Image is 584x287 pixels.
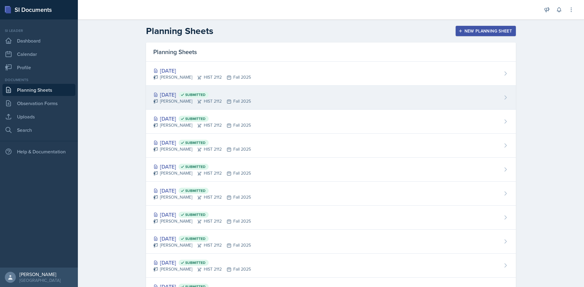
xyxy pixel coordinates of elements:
[146,230,516,254] a: [DATE] Submitted [PERSON_NAME]HIST 2112Fall 2025
[146,182,516,206] a: [DATE] Submitted [PERSON_NAME]HIST 2112Fall 2025
[153,194,251,200] div: [PERSON_NAME] HIST 2112 Fall 2025
[146,86,516,110] a: [DATE] Submitted [PERSON_NAME]HIST 2112Fall 2025
[146,62,516,86] a: [DATE] [PERSON_NAME]HIST 2112Fall 2025
[2,61,75,73] a: Profile
[185,164,206,169] span: Submitted
[153,234,251,243] div: [DATE]
[153,114,251,123] div: [DATE]
[185,116,206,121] span: Submitted
[146,134,516,158] a: [DATE] Submitted [PERSON_NAME]HIST 2112Fall 2025
[2,48,75,60] a: Calendar
[2,145,75,158] div: Help & Documentation
[153,186,251,195] div: [DATE]
[185,188,206,193] span: Submitted
[153,67,251,75] div: [DATE]
[2,84,75,96] a: Planning Sheets
[146,158,516,182] a: [DATE] Submitted [PERSON_NAME]HIST 2112Fall 2025
[185,236,206,241] span: Submitted
[146,43,516,62] div: Planning Sheets
[146,110,516,134] a: [DATE] Submitted [PERSON_NAME]HIST 2112Fall 2025
[19,277,61,283] div: [GEOGRAPHIC_DATA]
[19,271,61,277] div: [PERSON_NAME]
[460,29,512,33] div: New Planning Sheet
[2,35,75,47] a: Dashboard
[146,254,516,278] a: [DATE] Submitted [PERSON_NAME]HIST 2112Fall 2025
[456,26,516,36] button: New Planning Sheet
[185,260,206,265] span: Submitted
[153,170,251,176] div: [PERSON_NAME] HIST 2112 Fall 2025
[153,242,251,248] div: [PERSON_NAME] HIST 2112 Fall 2025
[2,124,75,136] a: Search
[185,92,206,97] span: Submitted
[153,146,251,152] div: [PERSON_NAME] HIST 2112 Fall 2025
[153,122,251,128] div: [PERSON_NAME] HIST 2112 Fall 2025
[153,162,251,171] div: [DATE]
[2,77,75,83] div: Documents
[153,138,251,147] div: [DATE]
[146,26,213,36] h2: Planning Sheets
[146,206,516,230] a: [DATE] Submitted [PERSON_NAME]HIST 2112Fall 2025
[2,111,75,123] a: Uploads
[153,258,251,267] div: [DATE]
[185,140,206,145] span: Submitted
[153,266,251,272] div: [PERSON_NAME] HIST 2112 Fall 2025
[185,212,206,217] span: Submitted
[153,210,251,219] div: [DATE]
[153,218,251,224] div: [PERSON_NAME] HIST 2112 Fall 2025
[153,91,251,99] div: [DATE]
[153,74,251,80] div: [PERSON_NAME] HIST 2112 Fall 2025
[2,97,75,109] a: Observation Forms
[2,28,75,33] div: Si leader
[153,98,251,104] div: [PERSON_NAME] HIST 2112 Fall 2025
